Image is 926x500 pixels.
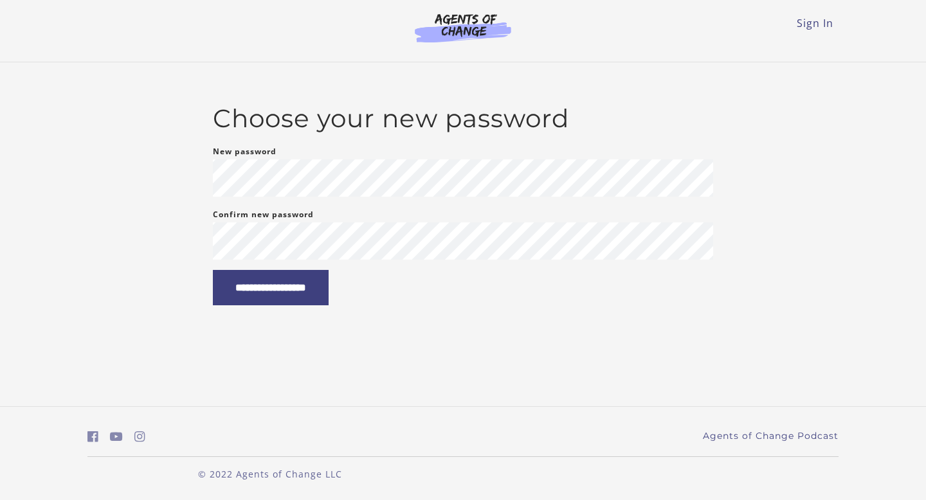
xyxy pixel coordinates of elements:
p: © 2022 Agents of Change LLC [87,467,453,481]
a: https://www.instagram.com/agentsofchangeprep/ (Open in a new window) [134,427,145,446]
a: Sign In [797,16,833,30]
label: New password [213,144,277,159]
img: Agents of Change Logo [401,13,525,42]
a: https://www.youtube.com/c/AgentsofChangeTestPrepbyMeaganMitchell (Open in a new window) [110,427,123,446]
a: Agents of Change Podcast [703,429,839,443]
a: https://www.facebook.com/groups/aswbtestprep (Open in a new window) [87,427,98,446]
label: Confirm new password [213,207,314,222]
h2: Choose your new password [213,103,714,134]
i: https://www.facebook.com/groups/aswbtestprep (Open in a new window) [87,431,98,443]
i: https://www.instagram.com/agentsofchangeprep/ (Open in a new window) [134,431,145,443]
i: https://www.youtube.com/c/AgentsofChangeTestPrepbyMeaganMitchell (Open in a new window) [110,431,123,443]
